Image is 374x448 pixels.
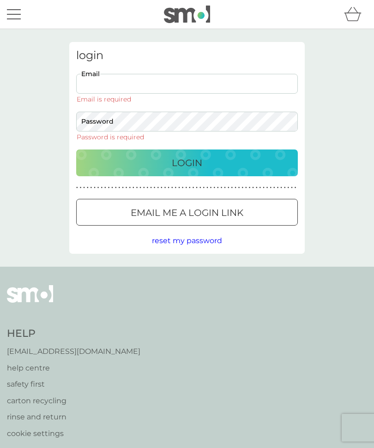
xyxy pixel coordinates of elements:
[249,185,251,190] p: ●
[97,185,99,190] p: ●
[196,185,198,190] p: ●
[217,185,219,190] p: ●
[7,327,140,341] h4: Help
[152,236,222,245] span: reset my password
[206,185,208,190] p: ●
[270,185,271,190] p: ●
[80,185,82,190] p: ●
[221,185,223,190] p: ●
[7,285,53,317] img: smol
[147,185,149,190] p: ●
[277,185,279,190] p: ●
[76,134,145,140] div: Password is required
[133,185,134,190] p: ●
[295,185,296,190] p: ●
[241,185,243,190] p: ●
[252,185,254,190] p: ●
[154,185,156,190] p: ●
[76,49,298,62] h3: login
[104,185,106,190] p: ●
[172,155,202,170] p: Login
[119,185,121,190] p: ●
[115,185,117,190] p: ●
[178,185,180,190] p: ●
[7,378,140,390] a: safety first
[76,149,298,176] button: Login
[7,411,140,423] a: rinse and return
[76,199,298,226] button: Email me a login link
[7,395,140,407] a: carton recycling
[94,185,96,190] p: ●
[213,185,215,190] p: ●
[193,185,194,190] p: ●
[231,185,233,190] p: ●
[90,185,92,190] p: ●
[7,428,140,440] a: cookie settings
[136,185,138,190] p: ●
[291,185,293,190] p: ●
[122,185,124,190] p: ●
[224,185,226,190] p: ●
[288,185,290,190] p: ●
[266,185,268,190] p: ●
[101,185,103,190] p: ●
[245,185,247,190] p: ●
[273,185,275,190] p: ●
[263,185,265,190] p: ●
[152,235,222,247] button: reset my password
[256,185,258,190] p: ●
[143,185,145,190] p: ●
[7,362,140,374] a: help centre
[131,205,243,220] p: Email me a login link
[76,96,132,102] div: Email is required
[111,185,113,190] p: ●
[189,185,191,190] p: ●
[280,185,282,190] p: ●
[284,185,286,190] p: ●
[203,185,205,190] p: ●
[228,185,229,190] p: ●
[171,185,173,190] p: ●
[150,185,152,190] p: ●
[210,185,212,190] p: ●
[235,185,236,190] p: ●
[157,185,159,190] p: ●
[185,185,187,190] p: ●
[164,185,166,190] p: ●
[87,185,89,190] p: ●
[83,185,85,190] p: ●
[175,185,177,190] p: ●
[139,185,141,190] p: ●
[199,185,201,190] p: ●
[182,185,184,190] p: ●
[7,346,140,358] a: [EMAIL_ADDRESS][DOMAIN_NAME]
[164,6,210,23] img: smol
[259,185,261,190] p: ●
[238,185,240,190] p: ●
[168,185,169,190] p: ●
[7,6,21,23] button: menu
[76,185,78,190] p: ●
[108,185,110,190] p: ●
[161,185,163,190] p: ●
[344,5,367,24] div: basket
[126,185,127,190] p: ●
[129,185,131,190] p: ●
